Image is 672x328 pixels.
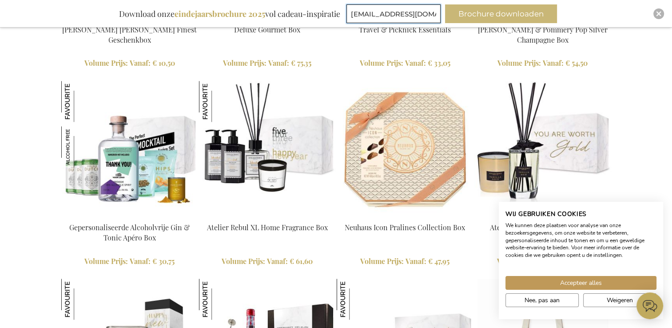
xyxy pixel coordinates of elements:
img: Personalised Non-Alcholic Gin & Tonic Apéro Box [61,81,198,218]
a: Volume Prijs: Vanaf € 10,50 [61,58,198,68]
span: € 61,60 [290,256,313,265]
span: Vanaf [268,58,289,68]
span: Vanaf [130,256,151,265]
a: Travel & Picknick Essentials [359,25,451,34]
span: Volume Prijs: [360,256,404,265]
span: Volume Prijs: [223,58,266,68]
a: Personalised Non-Alcholic Gin & Tonic Apéro Box Gepersonaliseerde Alcoholvrije Gin & Tonic Apéro ... [61,212,198,220]
button: Alle cookies weigeren [583,293,656,307]
span: Volume Prijs: [497,256,541,265]
span: Vanaf [405,58,426,68]
a: Volume Prijs: Vanaf € 54,50 [474,58,611,68]
a: Atelier Rebul XL Home Fragrance Box Atelier Rebul XL Home Fragrance Box [199,212,336,220]
div: Close [653,8,664,19]
a: Atelier Rebul XL Home Fragrance Box [207,223,328,232]
input: E-mailadres [346,4,441,23]
a: Neuhaus Icon Pralines Collection Box [345,223,465,232]
img: Close [656,11,661,16]
div: Download onze vol cadeau-inspiratie [115,4,344,23]
img: Neuhaus Icon Pralines Collection Box - Exclusive Business Gifts [337,81,473,218]
a: Volume Prijs: Vanaf € 30,75 [61,256,198,266]
a: Gepersonaliseerde Alcoholvrije Gin & Tonic Apéro Box [69,223,190,242]
a: Volume Prijs: Vanaf € 33,05 [337,58,473,68]
span: € 30,75 [152,256,175,265]
a: Volume Prijs: Vanaf € 61,60 [199,256,336,266]
span: € 10,50 [152,58,175,68]
span: € 54,50 [565,58,588,68]
img: Atelier Rebul XL Home Fragrance Box [199,81,240,122]
img: Atelier Rebul Exclusive Home Kit [474,81,611,218]
a: Atelier Rebul Exclusive Home Kit [490,223,596,232]
a: Volume Prijs: Vanaf € 75,35 [199,58,336,68]
p: We kunnen deze plaatsen voor analyse van onze bezoekersgegevens, om onze website te verbeteren, g... [505,222,656,259]
img: De Ultieme Gepersonaliseerde Negroni Cocktail Set [199,279,240,320]
span: Weigeren [607,296,633,305]
iframe: belco-activator-frame [636,292,663,319]
span: Vanaf [267,256,288,265]
form: marketing offers and promotions [346,4,443,26]
img: Atelier Rebul XL Home Fragrance Box [199,81,336,218]
span: Volume Prijs: [360,58,403,68]
a: Atelier Rebul Exclusive Home Kit [474,212,611,220]
span: Accepteer alles [560,278,602,288]
a: [PERSON_NAME] [PERSON_NAME] Finest Geschenkbox [62,25,197,44]
span: Vanaf [406,256,426,265]
a: Volume Prijs: Vanaf € 46,05 [474,256,611,266]
span: Vanaf [130,58,151,68]
img: Gepersonaliseerde Alcoholvrije Gin & Tonic Apéro Box [61,81,102,122]
span: Volume Prijs: [84,256,128,265]
button: Brochure downloaden [445,4,557,23]
button: Pas cookie voorkeuren aan [505,293,579,307]
span: € 33,05 [428,58,450,68]
span: Vanaf [543,58,564,68]
h2: Wij gebruiken cookies [505,210,656,218]
b: eindejaarsbrochure 2025 [175,8,265,19]
img: Gepersonaliseerde Alcoholvrije Gin & Tonic Apéro Box [61,126,102,167]
span: € 47,95 [428,256,449,265]
button: Accepteer alle cookies [505,276,656,290]
a: Neuhaus Icon Pralines Collection Box - Exclusive Business Gifts [337,212,473,220]
span: € 75,35 [291,58,311,68]
span: Volume Prijs: [497,58,541,68]
span: Volume Prijs: [84,58,128,68]
a: Deluxe Gourmet Box [234,25,300,34]
img: Culinaire Olijfolie & Zout Set [61,279,102,320]
span: Volume Prijs: [222,256,265,265]
img: The Ultimate Sport Gift Box [337,279,378,320]
span: Nee, pas aan [525,296,560,305]
a: [PERSON_NAME] & Pommery Pop Silver Champagne Box [478,25,608,44]
a: Volume Prijs: Vanaf € 47,95 [337,256,473,266]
